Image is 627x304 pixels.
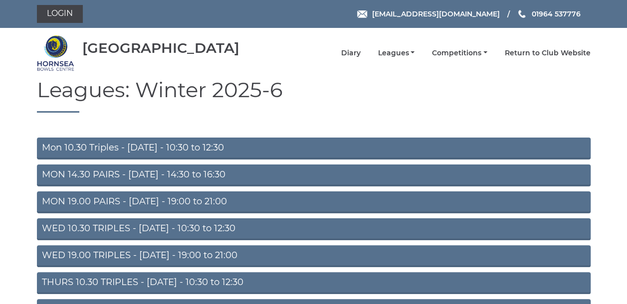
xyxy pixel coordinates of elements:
[432,48,487,58] a: Competitions
[378,48,415,58] a: Leagues
[37,34,74,72] img: Hornsea Bowls Centre
[531,9,580,18] span: 01964 537776
[505,48,591,58] a: Return to Club Website
[37,138,591,159] a: Mon 10.30 Triples - [DATE] - 10:30 to 12:30
[518,10,525,18] img: Phone us
[357,8,499,19] a: Email [EMAIL_ADDRESS][DOMAIN_NAME]
[37,272,591,294] a: THURS 10.30 TRIPLES - [DATE] - 10:30 to 12:30
[82,40,239,56] div: [GEOGRAPHIC_DATA]
[341,48,360,58] a: Diary
[37,78,591,113] h1: Leagues: Winter 2025-6
[357,10,367,18] img: Email
[37,5,83,23] a: Login
[37,218,591,240] a: WED 10.30 TRIPLES - [DATE] - 10:30 to 12:30
[37,245,591,267] a: WED 19.00 TRIPLES - [DATE] - 19:00 to 21:00
[37,164,591,186] a: MON 14.30 PAIRS - [DATE] - 14:30 to 16:30
[37,191,591,213] a: MON 19.00 PAIRS - [DATE] - 19:00 to 21:00
[517,8,580,19] a: Phone us 01964 537776
[372,9,499,18] span: [EMAIL_ADDRESS][DOMAIN_NAME]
